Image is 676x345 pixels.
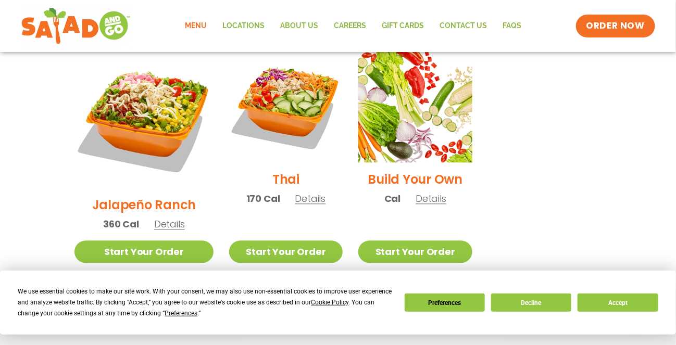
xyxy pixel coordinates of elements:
a: FAQs [495,14,529,38]
div: We use essential cookies to make our site work. With your consent, we may also use non-essential ... [18,286,392,319]
span: Details [154,218,185,231]
span: ORDER NOW [586,20,645,32]
a: Menu [177,14,215,38]
a: Start Your Order [74,240,214,263]
span: 170 Cal [246,191,280,206]
span: Details [416,192,446,205]
a: Contact Us [432,14,495,38]
h2: Build Your Own [368,170,463,188]
span: Details [295,192,326,205]
span: Preferences [165,310,197,317]
h2: Thai [272,170,299,188]
a: GIFT CARDS [374,14,432,38]
img: Product photo for Build Your Own [358,49,472,162]
img: Product photo for Thai Salad [229,49,343,162]
span: Cal [384,191,400,206]
img: new-SAG-logo-768×292 [21,5,131,47]
a: Careers [326,14,374,38]
a: ORDER NOW [576,15,655,37]
a: Locations [215,14,272,38]
a: Start Your Order [229,240,343,263]
button: Decline [491,293,571,312]
button: Preferences [405,293,485,312]
button: Accept [578,293,658,312]
img: Product photo for Jalapeño Ranch Salad [74,49,214,188]
a: Start Your Order [358,240,472,263]
nav: Menu [177,14,529,38]
a: About Us [272,14,326,38]
span: 360 Cal [103,217,139,231]
span: Cookie Policy [311,299,348,306]
h2: Jalapeño Ranch [92,196,196,214]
